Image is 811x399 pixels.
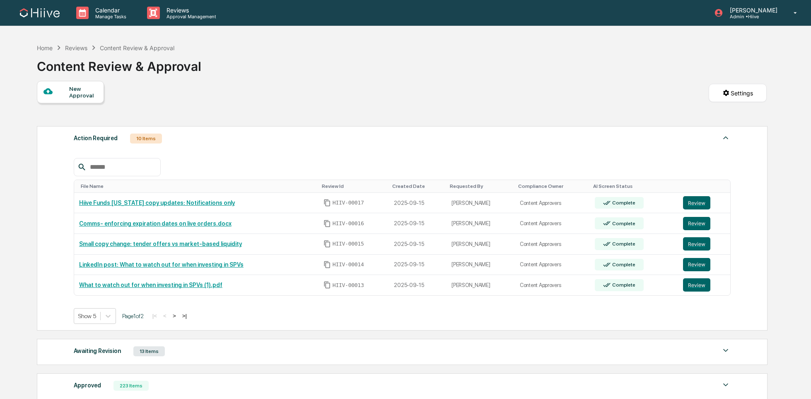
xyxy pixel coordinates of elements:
[79,261,244,268] a: LinkedIn post: What to watch out for when investing in SPVs
[389,193,447,214] td: 2025-09-15
[113,381,149,391] div: 223 Items
[515,255,590,275] td: Content Approvers
[323,199,331,207] span: Copy Id
[65,44,87,51] div: Reviews
[518,183,587,189] div: Toggle SortBy
[683,217,725,230] a: Review
[515,193,590,214] td: Content Approvers
[447,255,515,275] td: [PERSON_NAME]
[150,312,159,319] button: |<
[611,200,635,206] div: Complete
[323,261,331,268] span: Copy Id
[611,282,635,288] div: Complete
[333,241,364,247] span: HIIV-00015
[79,241,242,247] a: Small copy change: tender offers vs market-based liquidity
[170,312,179,319] button: >
[515,275,590,295] td: Content Approvers
[333,220,364,227] span: HIIV-00016
[74,133,118,144] div: Action Required
[122,313,144,319] span: Page 1 of 2
[593,183,675,189] div: Toggle SortBy
[683,258,710,271] button: Review
[37,52,201,74] div: Content Review & Approval
[389,255,447,275] td: 2025-09-15
[161,312,169,319] button: <
[323,281,331,289] span: Copy Id
[79,282,222,288] a: What to watch out for when investing in SPVs (1).pdf
[683,196,725,209] a: Review
[79,199,235,206] a: Hiive Funds [US_STATE] copy updates: Notifications only
[89,7,130,14] p: Calendar
[683,237,710,251] button: Review
[160,7,220,14] p: Reviews
[784,372,807,394] iframe: Open customer support
[611,221,635,226] div: Complete
[333,261,364,268] span: HIIV-00014
[81,183,315,189] div: Toggle SortBy
[723,7,782,14] p: [PERSON_NAME]
[683,217,710,230] button: Review
[74,380,101,391] div: Approved
[515,213,590,234] td: Content Approvers
[133,346,165,356] div: 13 Items
[611,262,635,268] div: Complete
[389,234,447,255] td: 2025-09-15
[323,240,331,248] span: Copy Id
[709,84,767,102] button: Settings
[130,134,162,144] div: 10 Items
[100,44,174,51] div: Content Review & Approval
[323,220,331,227] span: Copy Id
[392,183,443,189] div: Toggle SortBy
[683,258,725,271] a: Review
[180,312,189,319] button: >|
[721,133,731,143] img: caret
[160,14,220,19] p: Approval Management
[450,183,512,189] div: Toggle SortBy
[683,196,710,209] button: Review
[683,237,725,251] a: Review
[447,213,515,234] td: [PERSON_NAME]
[333,199,364,206] span: HIIV-00017
[447,193,515,214] td: [PERSON_NAME]
[79,220,232,227] a: Comms- enforcing expiration dates on live orders.docx
[721,380,731,390] img: caret
[685,183,727,189] div: Toggle SortBy
[389,275,447,295] td: 2025-09-15
[74,345,121,356] div: Awaiting Revision
[37,44,53,51] div: Home
[447,234,515,255] td: [PERSON_NAME]
[683,278,710,292] button: Review
[447,275,515,295] td: [PERSON_NAME]
[721,345,731,355] img: caret
[683,278,725,292] a: Review
[322,183,386,189] div: Toggle SortBy
[89,14,130,19] p: Manage Tasks
[723,14,782,19] p: Admin • Hiive
[20,8,60,17] img: logo
[69,85,97,99] div: New Approval
[333,282,364,289] span: HIIV-00013
[515,234,590,255] td: Content Approvers
[611,241,635,247] div: Complete
[389,213,447,234] td: 2025-09-15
